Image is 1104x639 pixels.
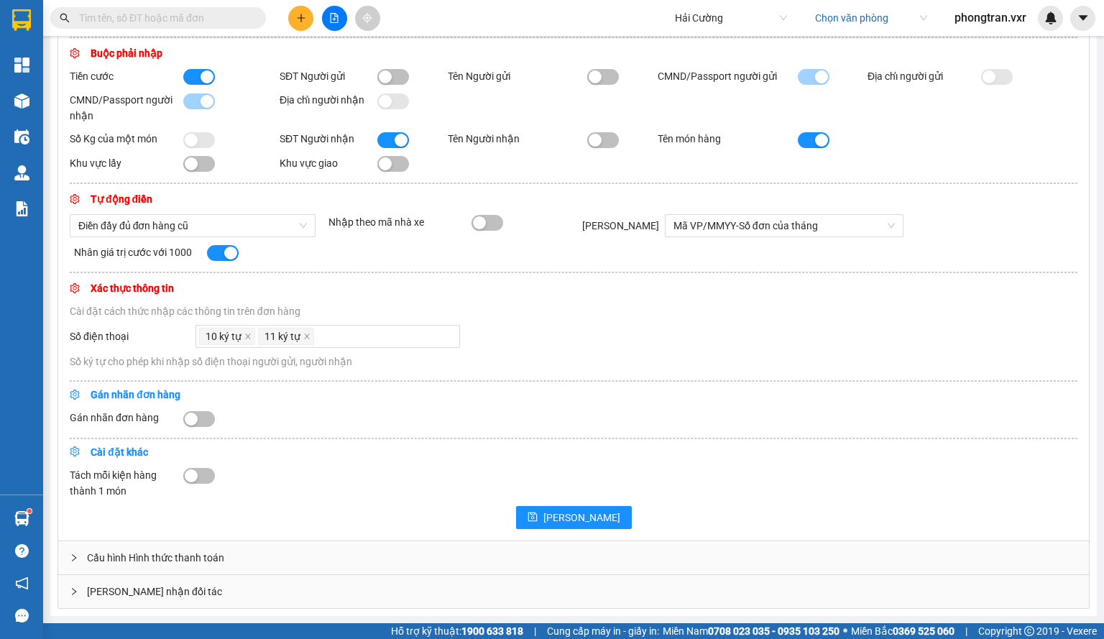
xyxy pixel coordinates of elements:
[258,328,314,345] span: 11 ký tự
[547,623,659,639] span: Cung cấp máy in - giấy in:
[70,410,183,426] div: Gán nhãn đơn hàng
[15,544,29,558] span: question-circle
[70,303,1077,319] div: Cài đặt cách thức nhập các thông tin trên đơn hàng
[516,506,632,529] button: save[PERSON_NAME]
[658,68,798,84] div: CMND/Passport người gửi
[362,13,372,23] span: aim
[893,625,954,637] strong: 0369 525 060
[70,587,78,596] span: right
[70,467,183,499] div: Tách mỗi kiện hàng thành 1 món
[324,214,467,230] div: Nhập theo mã nhà xe
[70,92,183,124] div: CMND/Passport người nhận
[708,625,839,637] strong: 0708 023 035 - 0935 103 250
[329,13,339,23] span: file-add
[675,7,787,29] span: Hải Cường
[534,623,536,639] span: |
[12,9,31,31] img: logo-vxr
[60,13,70,23] span: search
[70,194,80,204] span: setting
[264,328,300,344] span: 11 ký tự
[70,131,183,147] div: Số Kg của một món
[303,333,310,341] span: close
[355,6,380,31] button: aim
[70,390,80,400] span: setting
[1077,12,1090,24] span: caret-down
[70,193,152,205] span: Tự động điền
[461,625,523,637] strong: 1900 633 818
[280,131,377,147] div: SĐT Người nhận
[14,165,29,180] img: warehouse-icon
[70,553,78,562] span: right
[70,68,183,84] div: Tiền cước
[288,6,313,31] button: plus
[79,10,249,26] input: Tìm tên, số ĐT hoặc mã đơn
[14,201,29,216] img: solution-icon
[70,446,80,456] span: setting
[391,623,523,639] span: Hỗ trợ kỹ thuật:
[543,510,620,525] span: [PERSON_NAME]
[851,623,954,639] span: Miền Bắc
[14,93,29,109] img: warehouse-icon
[322,6,347,31] button: file-add
[70,244,203,260] div: Nhân giá trị cước với 1000
[943,9,1038,27] span: phongtran.vxr
[70,155,183,171] div: Khu vực lấy
[15,576,29,590] span: notification
[673,215,895,236] span: Mã VP/MMYY-Số đơn của tháng
[448,131,588,147] div: Tên Người nhận
[70,47,162,59] span: Buộc phải nhập
[280,92,377,108] div: Địa chỉ người nhận
[658,131,798,147] div: Tên món hàng
[843,628,847,634] span: ⚪️
[15,609,29,622] span: message
[199,328,255,345] span: 10 ký tự
[663,623,839,639] span: Miền Nam
[1070,6,1095,31] button: caret-down
[206,328,241,344] span: 10 ký tự
[1044,12,1057,24] img: icon-new-feature
[244,333,252,341] span: close
[70,354,1077,369] div: Số ký tự cho phép khi nhập số điện thoại người gửi, người nhận
[528,512,538,523] span: save
[27,509,32,513] sup: 1
[868,68,981,84] div: Địa chỉ người gửi
[70,283,80,293] span: setting
[70,280,489,296] div: Xác thực thông tin
[58,575,1089,608] div: [PERSON_NAME] nhận đối tác
[448,68,588,84] div: Tên Người gửi
[70,387,489,403] div: Gán nhãn đơn hàng
[58,541,1089,574] div: Cấu hình Hình thức thanh toán
[14,511,29,526] img: warehouse-icon
[70,328,195,344] div: Số điện thoại
[280,68,377,84] div: SĐT Người gửi
[965,623,967,639] span: |
[296,13,306,23] span: plus
[280,155,377,171] div: Khu vực giao
[14,129,29,144] img: warehouse-icon
[70,48,80,58] span: setting
[70,444,489,460] div: Cài đặt khác
[14,58,29,73] img: dashboard-icon
[1024,626,1034,636] span: copyright
[78,215,307,236] span: Điền đầy đủ đơn hàng cũ
[582,220,659,231] span: [PERSON_NAME]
